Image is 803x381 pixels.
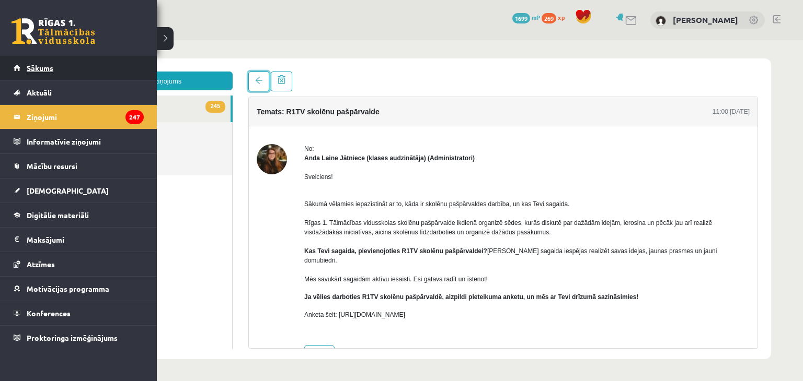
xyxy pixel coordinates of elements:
p: Anketa šeit: [URL][DOMAIN_NAME] [262,270,708,279]
span: 269 [542,13,556,23]
strong: Kas Tevi sagaida, pievienojoties R1TV skolēnu pašpārvaldei? [262,207,445,215]
a: 1699 mP [512,13,540,21]
b: Ja vēlies darboties R1TV skolēnu pašpārvaldē, aizpildi pieteikuma anketu, un mēs ar Tevi drīzumā ... [262,253,596,260]
span: Digitālie materiāli [27,210,89,220]
img: Anda Laine Jātniece (klases audzinātāja) [215,104,245,134]
img: Sendija Zeltmate [656,16,666,26]
a: Aktuāli [14,80,144,104]
span: 245 [164,61,183,73]
a: Atzīmes [14,252,144,276]
a: Mācību resursi [14,154,144,178]
a: Motivācijas programma [14,277,144,301]
a: Atbildēt [262,305,293,324]
span: 1699 [512,13,530,23]
span: [DEMOGRAPHIC_DATA] [27,186,109,195]
a: Konferences [14,301,144,325]
a: Informatīvie ziņojumi [14,129,144,153]
p: Sākumā vēlamies iepazīstināt ar to, kāda ir skolēnu pašpārvaldes darbība, un kas Tevi sagaida. Rī... [262,150,708,244]
a: 269 xp [542,13,570,21]
i: 247 [125,110,144,124]
a: Ziņojumi247 [14,105,144,129]
a: Nosūtītie [31,82,190,109]
a: 245Ienākošie [31,55,189,82]
span: Mācību resursi [27,161,77,171]
strong: Anda Laine Jātniece (klases audzinātāja) (Administratori) [262,114,433,122]
a: [DEMOGRAPHIC_DATA] [14,178,144,203]
legend: Ziņojumi [27,105,144,129]
a: Jauns ziņojums [31,31,191,50]
span: Konferences [27,308,71,318]
a: Maksājumi [14,228,144,252]
div: No: [262,104,708,113]
a: Dzēstie [31,109,190,135]
p: Sveiciens! [262,132,708,141]
span: Aktuāli [27,88,52,97]
legend: Informatīvie ziņojumi [27,129,144,153]
a: Sākums [14,56,144,80]
a: [PERSON_NAME] [673,15,738,25]
a: Proktoringa izmēģinājums [14,326,144,350]
span: mP [532,13,540,21]
a: Rīgas 1. Tālmācības vidusskola [12,18,95,44]
h4: Temats: R1TV skolēnu pašpārvalde [215,67,338,76]
span: Sākums [27,63,53,73]
span: Proktoringa izmēģinājums [27,333,118,342]
span: Motivācijas programma [27,284,109,293]
legend: Maksājumi [27,228,144,252]
a: Digitālie materiāli [14,203,144,227]
span: xp [558,13,565,21]
div: 11:00 [DATE] [671,67,708,76]
span: Atzīmes [27,259,55,269]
